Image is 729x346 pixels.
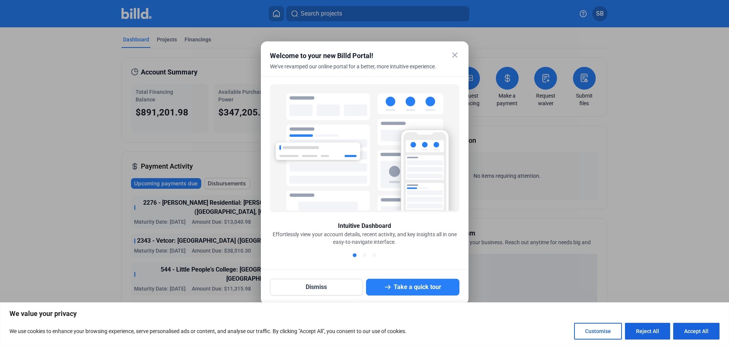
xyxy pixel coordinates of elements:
[450,51,459,60] mat-icon: close
[270,63,440,79] div: We've revamped our online portal for a better, more intuitive experience.
[9,309,720,318] p: We value your privacy
[270,231,459,246] div: Effortlessly view your account details, recent activity, and key insights all in one easy-to-navi...
[338,221,391,231] div: Intuitive Dashboard
[270,51,440,61] div: Welcome to your new Billd Portal!
[625,323,670,340] button: Reject All
[574,323,622,340] button: Customise
[9,327,407,336] p: We use cookies to enhance your browsing experience, serve personalised ads or content, and analys...
[270,279,363,295] button: Dismiss
[673,323,720,340] button: Accept All
[366,279,459,295] button: Take a quick tour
